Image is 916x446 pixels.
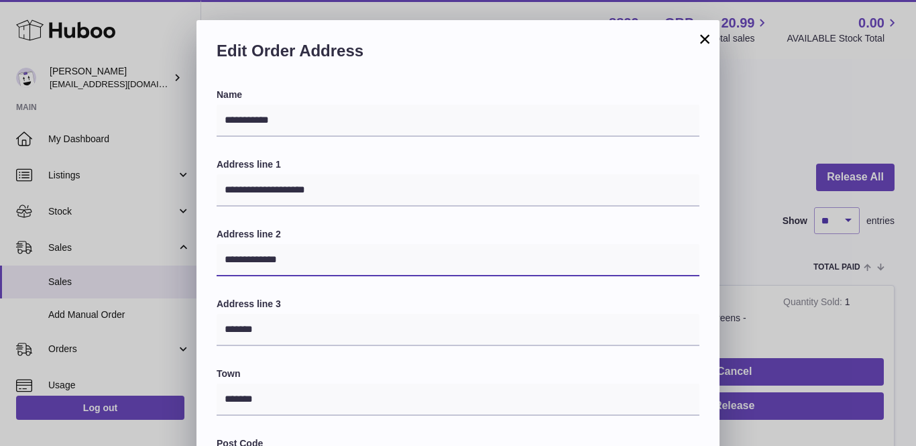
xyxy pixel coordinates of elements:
[217,158,699,171] label: Address line 1
[217,228,699,241] label: Address line 2
[217,89,699,101] label: Name
[217,40,699,68] h2: Edit Order Address
[697,31,713,47] button: ×
[217,298,699,311] label: Address line 3
[217,368,699,380] label: Town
